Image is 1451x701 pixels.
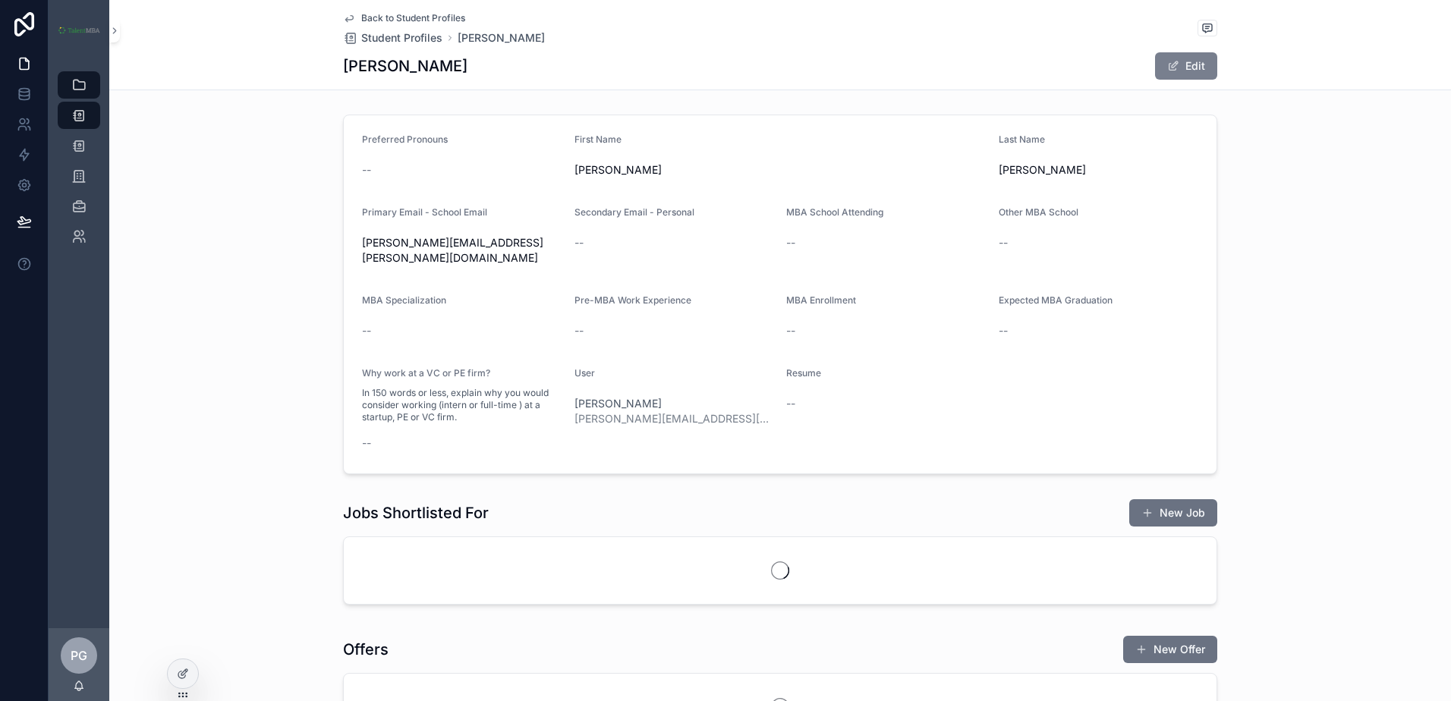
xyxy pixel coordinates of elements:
[71,646,87,665] span: PG
[999,206,1078,218] span: Other MBA School
[361,30,442,46] span: Student Profiles
[574,206,694,218] span: Secondary Email - Personal
[343,30,442,46] a: Student Profiles
[574,396,775,411] span: [PERSON_NAME]
[362,367,490,379] span: Why work at a VC or PE firm?
[362,294,446,306] span: MBA Specialization
[362,435,371,451] span: --
[1123,636,1217,663] button: New Offer
[574,235,584,250] span: --
[999,134,1045,145] span: Last Name
[361,12,465,24] span: Back to Student Profiles
[458,30,545,46] a: [PERSON_NAME]
[1155,52,1217,80] button: Edit
[786,294,856,306] span: MBA Enrollment
[574,323,584,338] span: --
[574,411,775,426] span: [PERSON_NAME][EMAIL_ADDRESS][PERSON_NAME][DOMAIN_NAME]
[999,294,1113,306] span: Expected MBA Graduation
[362,134,448,145] span: Preferred Pronouns
[999,235,1008,250] span: --
[786,206,883,218] span: MBA School Attending
[574,162,987,178] span: [PERSON_NAME]
[362,162,371,178] span: --
[786,396,795,411] span: --
[362,323,371,338] span: --
[362,206,487,218] span: Primary Email - School Email
[49,61,109,270] div: scrollable content
[362,387,562,423] span: In 150 words or less, explain why you would consider working (intern or full-time ) at a startup,...
[343,639,389,660] h1: Offers
[786,323,795,338] span: --
[574,396,775,426] a: [PERSON_NAME][PERSON_NAME][EMAIL_ADDRESS][PERSON_NAME][DOMAIN_NAME]
[574,134,622,145] span: First Name
[343,502,489,523] h1: Jobs Shortlisted For
[1129,499,1217,527] button: New Job
[786,235,795,250] span: --
[343,12,465,24] a: Back to Student Profiles
[343,55,467,77] h1: [PERSON_NAME]
[999,162,1199,178] span: [PERSON_NAME]
[58,27,100,34] img: App logo
[574,367,595,379] span: User
[362,235,562,266] span: [PERSON_NAME][EMAIL_ADDRESS][PERSON_NAME][DOMAIN_NAME]
[786,367,821,379] span: Resume
[574,294,691,306] span: Pre-MBA Work Experience
[999,323,1008,338] span: --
